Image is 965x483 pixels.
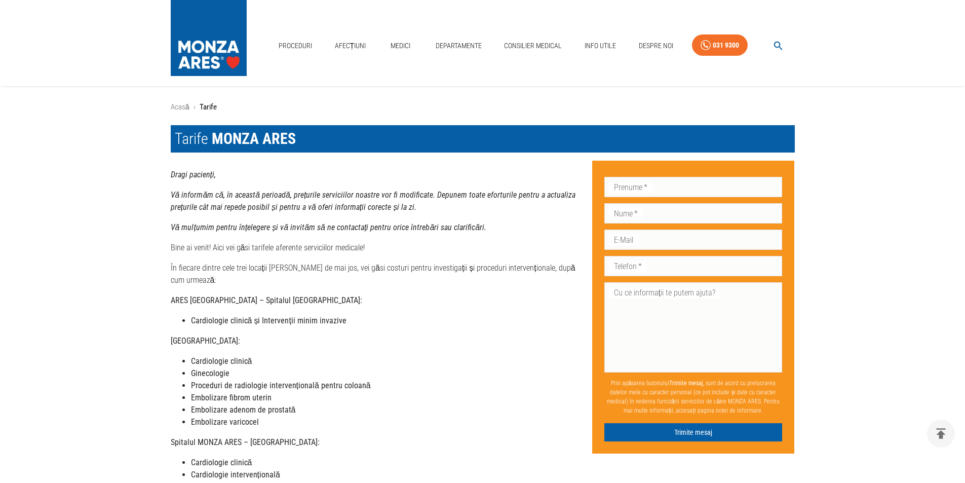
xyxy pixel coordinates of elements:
strong: ARES [GEOGRAPHIC_DATA] – Spitalul [GEOGRAPHIC_DATA]: [171,295,362,305]
button: Trimite mesaj [604,423,783,442]
strong: Spitalul MONZA ARES – [GEOGRAPHIC_DATA]: [171,437,320,447]
p: Bine ai venit! Aici vei găsi tarifele aferente serviciilor medicale! [171,242,584,254]
a: Despre Noi [635,35,677,56]
strong: Embolizare adenom de prostată [191,405,296,415]
strong: Vă informăm că, în această perioadă, prețurile serviciilor noastre vor fi modificate. Depunem toa... [171,190,576,212]
a: Consilier Medical [500,35,566,56]
a: Proceduri [275,35,316,56]
a: Info Utile [581,35,620,56]
strong: Cardiologie clinică și Intervenții minim invazive [191,316,346,325]
button: delete [927,420,955,448]
b: Trimite mesaj [669,380,703,387]
strong: Cardiologie clinică [191,458,252,467]
a: Afecțiuni [331,35,370,56]
strong: Ginecologie [191,368,229,378]
strong: [GEOGRAPHIC_DATA]: [171,336,240,346]
strong: Proceduri de radiologie intervențională pentru coloană [191,381,371,390]
p: În fiecare dintre cele trei locații [PERSON_NAME] de mai jos, vei găsi costuri pentru investigați... [171,262,584,286]
strong: Embolizare varicocel [191,417,259,427]
a: 031 9300 [692,34,748,56]
p: Tarife [200,101,217,113]
a: Medici [384,35,417,56]
div: 031 9300 [713,39,739,52]
nav: breadcrumb [171,101,795,113]
p: Prin apăsarea butonului , sunt de acord cu prelucrarea datelor mele cu caracter personal (ce pot ... [604,375,783,419]
strong: Cardiologie clinică [191,356,252,366]
li: › [194,101,196,113]
h1: Tarife [171,125,795,153]
a: Acasă [171,102,189,112]
strong: Cardiologie intervențională [191,470,280,479]
strong: Embolizare fibrom uterin [191,393,272,402]
a: Departamente [432,35,486,56]
strong: Dragi pacienți, [171,170,216,179]
span: MONZA ARES [212,130,296,147]
strong: Vă mulțumim pentru înțelegere și vă invităm să ne contactați pentru orice întrebări sau clarificări. [171,222,487,232]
